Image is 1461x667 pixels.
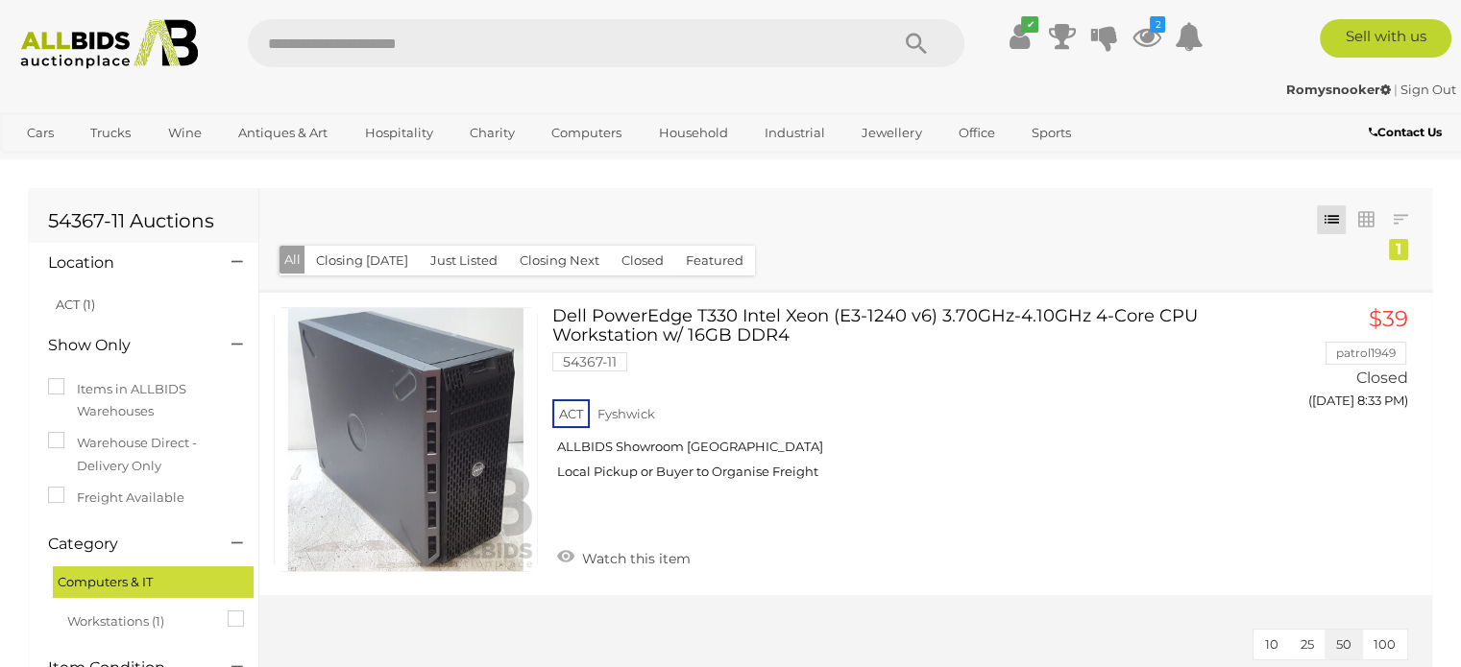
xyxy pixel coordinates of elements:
a: Cars [14,117,66,149]
a: Jewellery [849,117,934,149]
b: Contact Us [1369,125,1442,139]
a: Romysnooker [1286,82,1394,97]
h4: Show Only [48,337,203,354]
a: [GEOGRAPHIC_DATA] [14,149,176,180]
h1: 54367-11 Auctions [48,210,239,231]
h4: Location [48,254,203,272]
span: | [1394,82,1398,97]
a: Sign Out [1400,82,1456,97]
button: Search [868,19,964,67]
button: All [280,246,305,274]
a: Trucks [78,117,143,149]
button: Just Listed [419,246,509,275]
button: Featured [674,246,755,275]
div: 1 [1389,239,1408,260]
label: Items in ALLBIDS Warehouses [48,378,239,423]
span: 10 [1265,636,1278,652]
label: Freight Available [48,487,184,509]
h4: Category [48,536,203,553]
button: 50 [1325,630,1363,659]
a: Wine [156,117,214,149]
button: Closing Next [508,246,611,275]
label: Warehouse Direct - Delivery Only [48,432,239,477]
a: Office [946,117,1008,149]
span: 100 [1374,636,1396,652]
span: 50 [1336,636,1351,652]
button: Closing [DATE] [304,246,420,275]
img: Allbids.com.au [11,19,208,69]
a: Charity [457,117,527,149]
i: 2 [1150,16,1165,33]
a: Industrial [752,117,838,149]
a: Computers [539,117,634,149]
button: 25 [1289,630,1326,659]
strong: Romysnooker [1286,82,1391,97]
span: Watch this item [577,550,691,567]
a: Contact Us [1369,122,1447,143]
a: Sports [1019,117,1084,149]
a: Antiques & Art [226,117,340,149]
i: ✔ [1021,16,1038,33]
span: Workstations (1) [67,606,211,632]
a: Watch this item [552,542,695,571]
a: Dell PowerEdge T330 Intel Xeon (E3-1240 v6) 3.70GHz-4.10GHz 4-Core CPU Workstation w/ 16GB DDR4 5... [567,307,1222,494]
a: ✔ [1005,19,1034,54]
a: $39 patrol1949 Closed ([DATE] 8:33 PM) [1252,307,1414,419]
span: 25 [1301,636,1314,652]
a: 2 [1132,19,1160,54]
button: 100 [1362,630,1407,659]
a: Hospitality [353,117,446,149]
a: Household [646,117,741,149]
a: ACT (1) [56,297,95,312]
button: Closed [610,246,675,275]
div: Computers & IT [53,566,254,598]
a: Sell with us [1320,19,1451,58]
button: 10 [1254,630,1290,659]
span: $39 [1369,305,1408,332]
